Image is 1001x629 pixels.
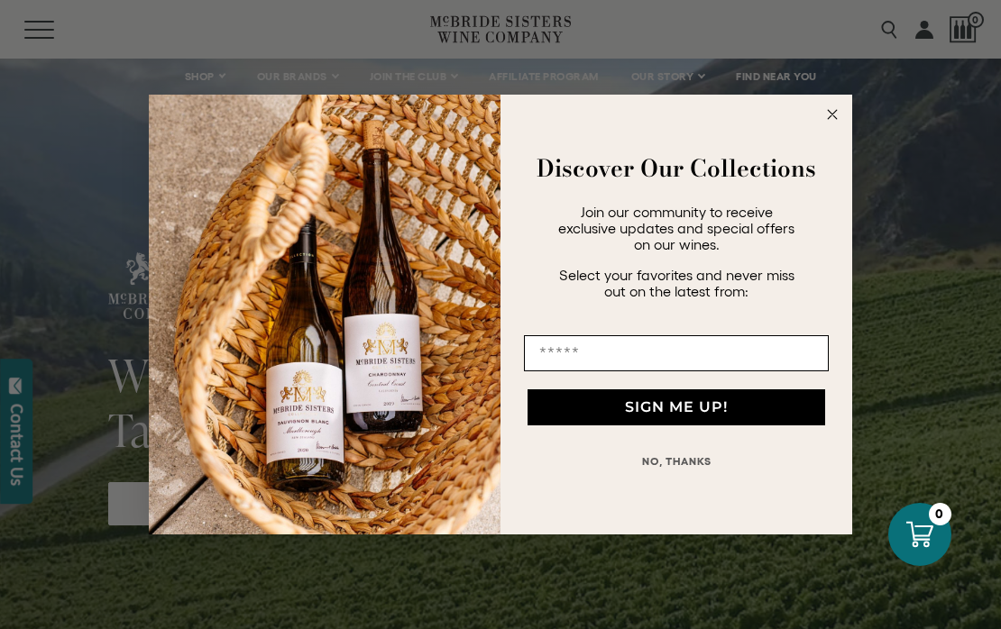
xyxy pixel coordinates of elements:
button: SIGN ME UP! [528,389,825,425]
span: Join our community to receive exclusive updates and special offers on our wines. [558,204,794,252]
button: Close dialog [822,104,843,125]
div: 0 [929,503,951,525]
span: Select your favorites and never miss out on the latest from: [559,267,794,299]
strong: Discover Our Collections [537,150,816,186]
input: Email [524,335,829,371]
button: NO, THANKS [524,443,829,479]
img: 42653730-7e35-4af7-a99d-12bf478283cf.jpeg [149,95,500,534]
